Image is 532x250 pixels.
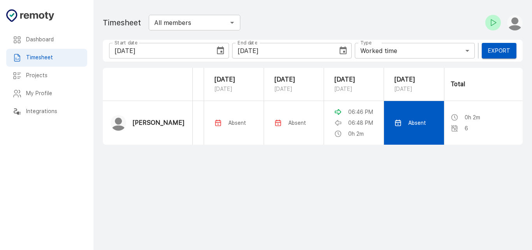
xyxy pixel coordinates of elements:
[6,85,87,103] div: My Profile
[26,53,81,62] h6: Timesheet
[214,75,254,84] p: [DATE]
[111,115,126,131] img: tufail abbas
[408,119,426,127] p: Absent
[348,108,373,116] p: 06:46 PM
[335,43,351,59] button: Choose date, selected date is Aug 13, 2025
[348,130,364,138] p: 0h 2m
[213,43,228,59] button: Choose date, selected date is Aug 7, 2025
[394,84,434,94] p: [DATE]
[6,49,87,67] div: Timesheet
[355,43,475,59] div: Worked time
[6,103,87,121] div: Integrations
[274,75,314,84] p: [DATE]
[109,43,210,59] input: mm/dd/yyyy
[451,80,516,89] p: Total
[26,71,81,80] h6: Projects
[26,107,81,116] h6: Integrations
[394,75,434,84] p: [DATE]
[465,124,468,132] p: 6
[26,35,81,44] h6: Dashboard
[504,12,523,34] button: tufail abbas
[6,31,87,49] div: Dashboard
[115,39,137,46] label: Start date
[26,89,81,98] h6: My Profile
[334,75,373,84] p: [DATE]
[507,15,523,30] img: tufail abbas
[238,39,257,46] label: End date
[360,39,372,46] label: Type
[6,67,87,85] div: Projects
[334,84,373,94] p: [DATE]
[274,84,314,94] p: [DATE]
[132,119,185,128] p: [PERSON_NAME]
[482,43,516,59] button: Export
[465,113,480,121] p: 0h 2m
[288,119,306,127] p: Absent
[103,16,141,29] h1: Timesheet
[348,119,373,127] p: 06:48 PM
[232,43,333,59] input: mm/dd/yyyy
[228,119,246,127] p: Absent
[485,15,501,30] button: Check-in
[214,84,254,94] p: [DATE]
[227,17,238,28] button: Open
